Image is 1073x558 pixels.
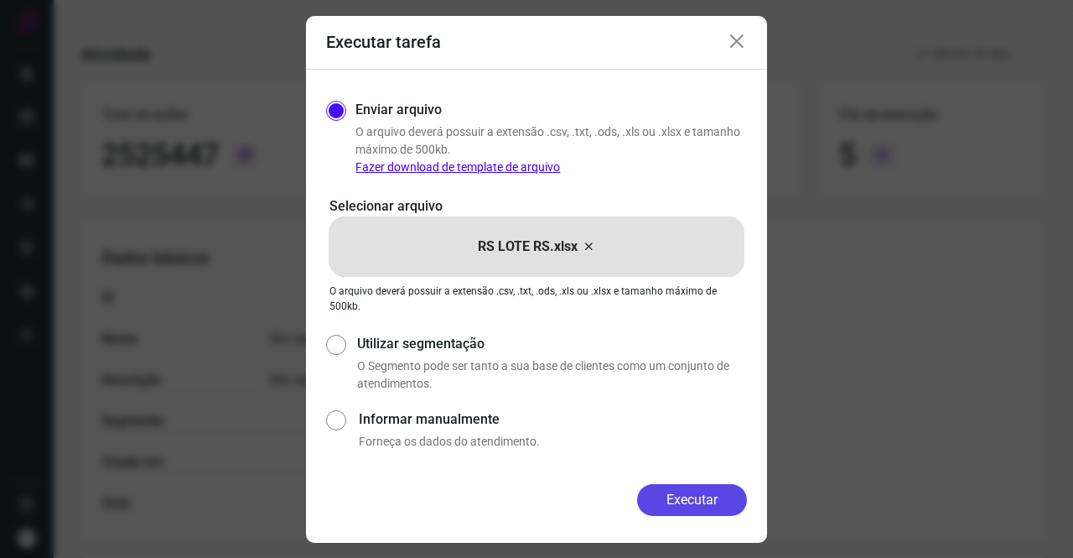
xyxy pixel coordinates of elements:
p: O arquivo deverá possuir a extensão .csv, .txt, .ods, .xls ou .xlsx e tamanho máximo de 500kb. [329,284,744,314]
p: O Segmento pode ser tanto a sua base de clientes como um conjunto de atendimentos. [357,357,747,393]
button: Executar [637,484,747,516]
p: RS LOTE RS.xlsx [478,237,578,257]
p: Forneça os dados do atendimento. [359,433,747,451]
label: Informar manualmente [359,409,747,430]
p: O arquivo deverá possuir a extensão .csv, .txt, .ods, .xls ou .xlsx e tamanho máximo de 500kb. [355,123,747,176]
a: Fazer download de template de arquivo [355,160,560,174]
label: Utilizar segmentação [357,334,747,354]
p: Selecionar arquivo [329,196,744,216]
label: Enviar arquivo [355,100,442,120]
h3: Executar tarefa [326,32,441,52]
